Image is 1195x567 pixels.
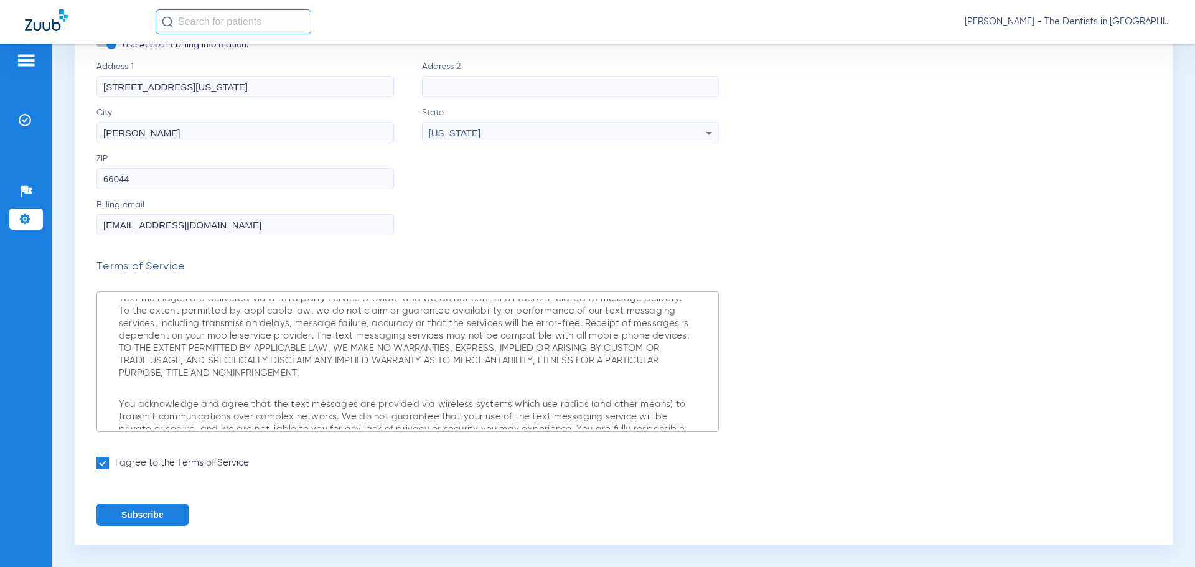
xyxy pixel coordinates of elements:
[96,214,394,235] input: Billing email
[422,60,719,97] label: Address 2
[25,9,68,31] img: Zuub Logo
[156,9,311,34] input: Search for patients
[96,457,719,469] label: I agree to the Terms of Service
[96,122,394,143] input: City
[96,260,719,273] p: Terms of Service
[162,16,173,27] img: Search Icon
[96,504,189,526] button: Subscribe
[96,152,719,189] label: ZIP
[422,106,719,143] label: State
[119,280,690,380] p: Disclaimer Text messages are delivered via a third party service provider and we do not control a...
[96,76,394,97] input: Address 1
[16,53,36,68] img: hamburger-icon
[119,398,690,461] p: You acknowledge and agree that the text messages are provided via wireless systems which use radi...
[1133,507,1195,567] iframe: Chat Widget
[96,106,394,143] label: City
[422,76,719,97] input: Address 2
[429,128,481,138] span: [US_STATE]
[965,16,1170,28] span: [PERSON_NAME] - The Dentists in [GEOGRAPHIC_DATA]
[96,168,394,189] input: ZIP
[123,40,248,49] span: Use Account billing information.
[96,199,719,235] label: Billing email
[96,60,394,97] label: Address 1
